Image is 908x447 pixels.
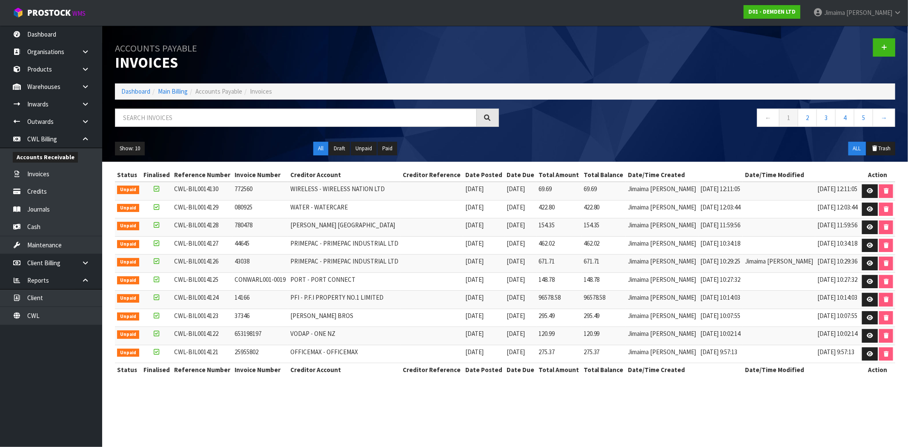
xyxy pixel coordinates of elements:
span: [DATE] [507,275,525,284]
span: [DATE] 12:11:05 [817,185,857,193]
a: 4 [835,109,854,127]
span: [DATE] [465,185,484,193]
nav: Page navigation [512,109,896,129]
span: Unpaid [117,186,139,194]
span: 671.71 [538,257,555,265]
span: [DATE] [507,239,525,247]
span: [DATE] 10:34:18 [817,239,857,247]
span: 37346 [235,312,249,320]
th: Total Amount [536,363,581,377]
span: 780478 [235,221,252,229]
h1: Invoices [115,38,499,71]
button: Unpaid [351,142,377,155]
th: Date Posted [463,363,504,377]
span: [PERSON_NAME] [846,9,892,17]
th: Date Due [504,363,536,377]
th: Action [860,168,895,182]
button: All [313,142,328,155]
th: Date Due [504,168,536,182]
span: Jimaima [PERSON_NAME] [628,239,696,247]
span: Jimaima [PERSON_NAME] [628,348,696,356]
a: Dashboard [121,87,150,95]
span: [DATE] [507,221,525,229]
span: [DATE] [465,275,484,284]
span: ProStock [27,7,71,18]
span: 69.69 [584,185,597,193]
span: [DATE] [465,257,484,265]
span: [DATE] 10:02:14 [817,330,857,338]
span: 154.35 [538,221,555,229]
span: Unpaid [117,240,139,249]
span: CWL-BIL0014129 [174,203,218,211]
span: 96578.58 [584,293,606,301]
button: Draft [329,142,350,155]
span: Invoices [250,87,272,95]
th: Creditor Account [288,168,401,182]
th: Total Balance [581,363,626,377]
span: [DATE] 12:03:44 [817,203,857,211]
a: D01 - DEMDEN LTD [744,5,800,19]
span: [DATE] 10:27:32 [817,275,857,284]
span: [DATE] 10:07:55 [701,312,741,320]
th: Creditor Reference [401,168,463,182]
span: 080925 [235,203,252,211]
span: VODAP - ONE NZ [290,330,335,338]
span: Jimaima [PERSON_NAME] [745,257,813,265]
img: cube-alt.png [13,7,23,18]
span: Jimaima [824,9,845,17]
span: 120.99 [538,330,555,338]
span: PRIMEPAC - PRIMEPAC INDUSTRIAL LTD [290,239,398,247]
span: [DATE] [507,293,525,301]
span: 148.78 [538,275,555,284]
span: Jimaima [PERSON_NAME] [628,257,696,265]
th: Total Balance [581,168,626,182]
span: CWL-BIL0014127 [174,239,218,247]
th: Action [860,363,895,377]
a: 1 [779,109,798,127]
span: WIRELESS - WIRELESS NATION LTD [290,185,385,193]
span: [DATE] 10:02:14 [701,330,741,338]
span: [DATE] 11:59:56 [817,221,857,229]
th: Date Posted [463,168,504,182]
span: Unpaid [117,312,139,321]
span: [DATE] [465,221,484,229]
a: 5 [854,109,873,127]
span: [DATE] 10:27:32 [701,275,741,284]
span: WATER - WATERCARE [290,203,348,211]
span: [DATE] 12:03:44 [701,203,741,211]
span: CWL-BIL0014130 [174,185,218,193]
span: [DATE] [465,203,484,211]
span: [DATE] 9:57:13 [701,348,738,356]
input: Search invoices [115,109,477,127]
span: 422.80 [584,203,600,211]
span: 120.99 [584,330,600,338]
span: Unpaid [117,276,139,285]
span: 25955802 [235,348,258,356]
span: [DATE] [465,348,484,356]
span: [DATE] [507,203,525,211]
span: [DATE] [507,312,525,320]
span: Jimaima [PERSON_NAME] [628,185,696,193]
th: Finalised [141,168,172,182]
span: [DATE] 10:14:03 [817,293,857,301]
span: [PERSON_NAME] [GEOGRAPHIC_DATA] [290,221,395,229]
span: [DATE] 10:07:55 [817,312,857,320]
th: Date/Time Created [626,168,743,182]
th: Invoice Number [232,363,288,377]
span: [DATE] [507,330,525,338]
span: Jimaima [PERSON_NAME] [628,293,696,301]
th: Reference Number [172,168,232,182]
span: [DATE] 10:29:36 [817,257,857,265]
span: 772560 [235,185,252,193]
span: Unpaid [117,222,139,230]
span: 422.80 [538,203,555,211]
span: 295.49 [538,312,555,320]
span: 43038 [235,257,249,265]
span: PRIMEPAC - PRIMEPAC INDUSTRIAL LTD [290,257,398,265]
a: ← [757,109,779,127]
span: CWL-BIL0014122 [174,330,218,338]
th: Creditor Reference [401,363,463,377]
th: Date/Time Modified [743,168,860,182]
span: Unpaid [117,204,139,212]
a: 2 [798,109,817,127]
